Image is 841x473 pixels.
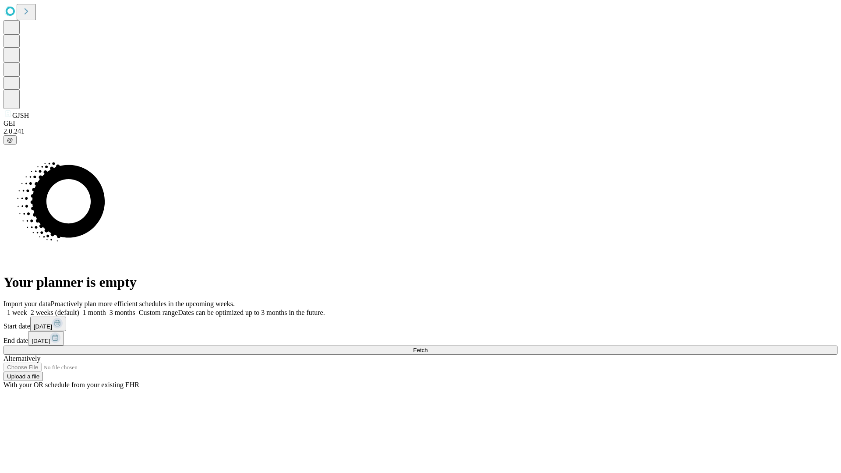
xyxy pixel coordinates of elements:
span: 2 weeks (default) [31,309,79,316]
div: GEI [4,120,837,127]
span: Fetch [413,347,428,353]
h1: Your planner is empty [4,274,837,290]
span: 3 months [110,309,135,316]
span: [DATE] [32,338,50,344]
div: End date [4,331,837,346]
div: Start date [4,317,837,331]
button: [DATE] [30,317,66,331]
span: GJSH [12,112,29,119]
span: Dates can be optimized up to 3 months in the future. [178,309,325,316]
button: Upload a file [4,372,43,381]
span: @ [7,137,13,143]
span: With your OR schedule from your existing EHR [4,381,139,388]
button: @ [4,135,17,145]
span: [DATE] [34,323,52,330]
div: 2.0.241 [4,127,837,135]
button: Fetch [4,346,837,355]
span: Import your data [4,300,51,307]
span: 1 week [7,309,27,316]
span: Custom range [139,309,178,316]
span: 1 month [83,309,106,316]
span: Alternatively [4,355,40,362]
span: Proactively plan more efficient schedules in the upcoming weeks. [51,300,235,307]
button: [DATE] [28,331,64,346]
